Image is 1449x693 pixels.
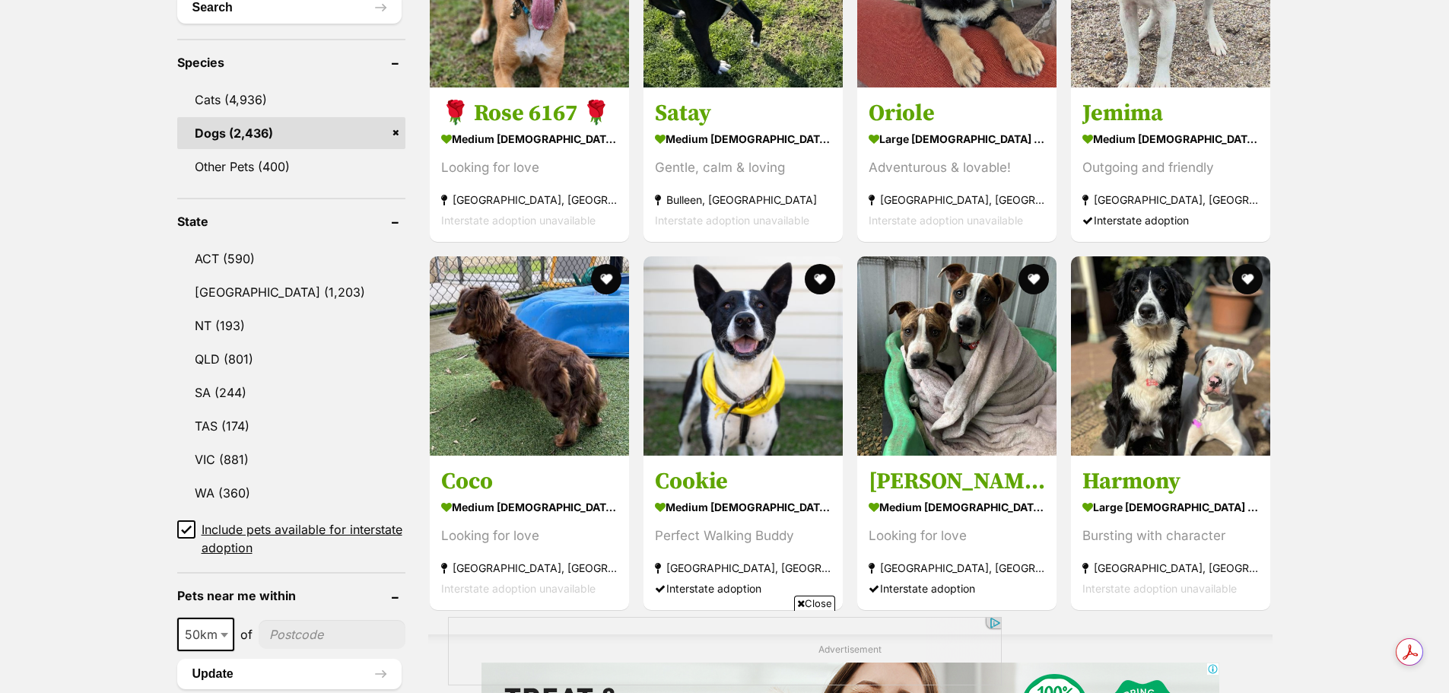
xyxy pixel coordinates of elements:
[1082,526,1259,546] div: Bursting with character
[869,578,1045,599] div: Interstate adoption
[869,99,1045,128] h3: Oriole
[655,578,831,599] div: Interstate adoption
[1082,157,1259,178] div: Outgoing and friendly
[177,659,402,689] button: Update
[869,496,1045,518] strong: medium [DEMOGRAPHIC_DATA] Dog
[1082,558,1259,578] strong: [GEOGRAPHIC_DATA], [GEOGRAPHIC_DATA]
[1071,87,1270,242] a: Jemima medium [DEMOGRAPHIC_DATA] Dog Outgoing and friendly [GEOGRAPHIC_DATA], [GEOGRAPHIC_DATA] I...
[857,456,1057,610] a: [PERSON_NAME] & [PERSON_NAME] medium [DEMOGRAPHIC_DATA] Dog Looking for love [GEOGRAPHIC_DATA], [...
[441,99,618,128] h3: 🌹 Rose 6167 🌹
[869,526,1045,546] div: Looking for love
[441,558,618,578] strong: [GEOGRAPHIC_DATA], [GEOGRAPHIC_DATA]
[869,467,1045,496] h3: [PERSON_NAME] & [PERSON_NAME]
[441,157,618,178] div: Looking for love
[430,256,629,456] img: Coco - Dachshund (Long Haired) Dog
[643,256,843,456] img: Cookie - Border Collie x Australian Kelpie Dog
[177,151,405,183] a: Other Pets (400)
[857,87,1057,242] a: Oriole large [DEMOGRAPHIC_DATA] Dog Adventurous & lovable! [GEOGRAPHIC_DATA], [GEOGRAPHIC_DATA] I...
[259,620,405,649] input: postcode
[794,596,835,611] span: Close
[1082,128,1259,150] strong: medium [DEMOGRAPHIC_DATA] Dog
[177,410,405,442] a: TAS (174)
[1071,456,1270,610] a: Harmony large [DEMOGRAPHIC_DATA] Dog Bursting with character [GEOGRAPHIC_DATA], [GEOGRAPHIC_DATA]...
[655,157,831,178] div: Gentle, calm & loving
[177,310,405,342] a: NT (193)
[441,467,618,496] h3: Coco
[177,276,405,308] a: [GEOGRAPHIC_DATA] (1,203)
[177,618,234,651] span: 50km
[217,1,227,11] img: adc.png
[857,256,1057,456] img: Joey & Evie - American Staffordshire Terrier Dog
[1018,264,1049,294] button: favourite
[441,214,596,227] span: Interstate adoption unavailable
[655,99,831,128] h3: Satay
[655,496,831,518] strong: medium [DEMOGRAPHIC_DATA] Dog
[643,87,843,242] a: Satay medium [DEMOGRAPHIC_DATA] Dog Gentle, calm & loving Bulleen, [GEOGRAPHIC_DATA] Interstate a...
[1233,264,1263,294] button: favourite
[177,477,405,509] a: WA (360)
[591,264,621,294] button: favourite
[177,343,405,375] a: QLD (801)
[177,443,405,475] a: VIC (881)
[430,456,629,610] a: Coco medium [DEMOGRAPHIC_DATA] Dog Looking for love [GEOGRAPHIC_DATA], [GEOGRAPHIC_DATA] Intersta...
[202,520,405,557] span: Include pets available for interstate adoption
[1082,467,1259,496] h3: Harmony
[542,1,552,11] img: adc.png
[177,377,405,408] a: SA (244)
[441,496,618,518] strong: medium [DEMOGRAPHIC_DATA] Dog
[655,558,831,578] strong: [GEOGRAPHIC_DATA], [GEOGRAPHIC_DATA]
[869,157,1045,178] div: Adventurous & lovable!
[1082,210,1259,230] div: Interstate adoption
[805,264,835,294] button: favourite
[643,456,843,610] a: Cookie medium [DEMOGRAPHIC_DATA] Dog Perfect Walking Buddy [GEOGRAPHIC_DATA], [GEOGRAPHIC_DATA] I...
[655,214,809,227] span: Interstate adoption unavailable
[1082,189,1259,210] strong: [GEOGRAPHIC_DATA], [GEOGRAPHIC_DATA]
[869,189,1045,210] strong: [GEOGRAPHIC_DATA], [GEOGRAPHIC_DATA]
[177,117,405,149] a: Dogs (2,436)
[430,87,629,242] a: 🌹 Rose 6167 🌹 medium [DEMOGRAPHIC_DATA] Dog Looking for love [GEOGRAPHIC_DATA], [GEOGRAPHIC_DATA]...
[177,589,405,602] header: Pets near me within
[1082,582,1237,595] span: Interstate adoption unavailable
[177,520,405,557] a: Include pets available for interstate adoption
[655,526,831,546] div: Perfect Walking Buddy
[869,558,1045,578] strong: [GEOGRAPHIC_DATA], [GEOGRAPHIC_DATA]
[240,625,253,644] span: of
[177,243,405,275] a: ACT (590)
[655,189,831,210] strong: Bulleen, [GEOGRAPHIC_DATA]
[448,617,1002,685] iframe: Advertisement
[177,215,405,228] header: State
[655,467,831,496] h3: Cookie
[441,189,618,210] strong: [GEOGRAPHIC_DATA], [GEOGRAPHIC_DATA]
[441,582,596,595] span: Interstate adoption unavailable
[869,214,1023,227] span: Interstate adoption unavailable
[441,526,618,546] div: Looking for love
[869,128,1045,150] strong: large [DEMOGRAPHIC_DATA] Dog
[177,84,405,116] a: Cats (4,936)
[1071,256,1270,456] img: Harmony - Bernese Mountain Dog x Poodle (Standard) Dog
[179,624,233,645] span: 50km
[1082,496,1259,518] strong: large [DEMOGRAPHIC_DATA] Dog
[1082,99,1259,128] h3: Jemima
[441,128,618,150] strong: medium [DEMOGRAPHIC_DATA] Dog
[177,56,405,69] header: Species
[655,128,831,150] strong: medium [DEMOGRAPHIC_DATA] Dog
